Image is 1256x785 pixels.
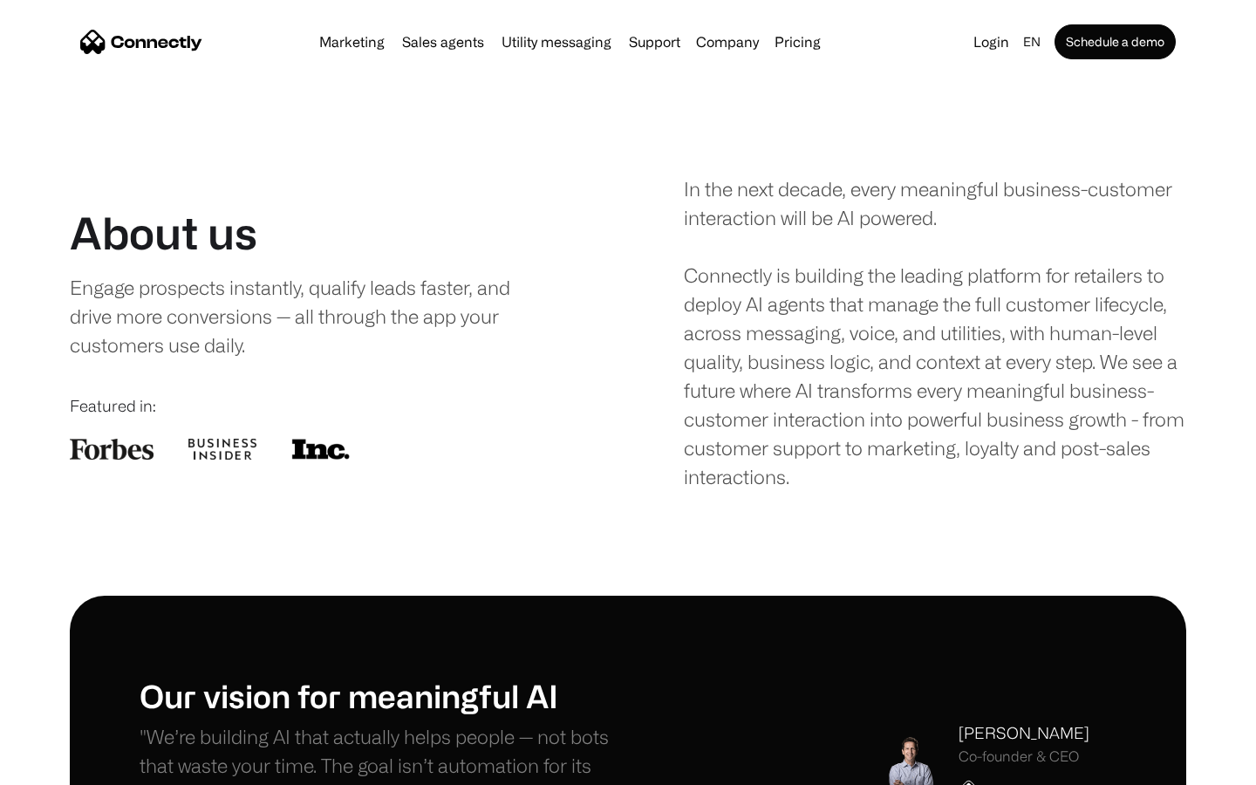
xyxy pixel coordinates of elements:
div: [PERSON_NAME] [959,721,1089,745]
a: Support [622,35,687,49]
div: Featured in: [70,394,572,418]
a: Marketing [312,35,392,49]
div: Co-founder & CEO [959,748,1089,765]
h1: About us [70,207,257,259]
a: home [80,29,202,55]
div: en [1016,30,1051,54]
div: In the next decade, every meaningful business-customer interaction will be AI powered. Connectly ... [684,174,1186,491]
a: Schedule a demo [1055,24,1176,59]
aside: Language selected: English [17,753,105,779]
a: Login [966,30,1016,54]
a: Pricing [768,35,828,49]
div: Company [696,30,759,54]
div: Company [691,30,764,54]
h1: Our vision for meaningful AI [140,677,628,714]
a: Utility messaging [495,35,618,49]
div: Engage prospects instantly, qualify leads faster, and drive more conversions — all through the ap... [70,273,547,359]
a: Sales agents [395,35,491,49]
ul: Language list [35,754,105,779]
div: en [1023,30,1041,54]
